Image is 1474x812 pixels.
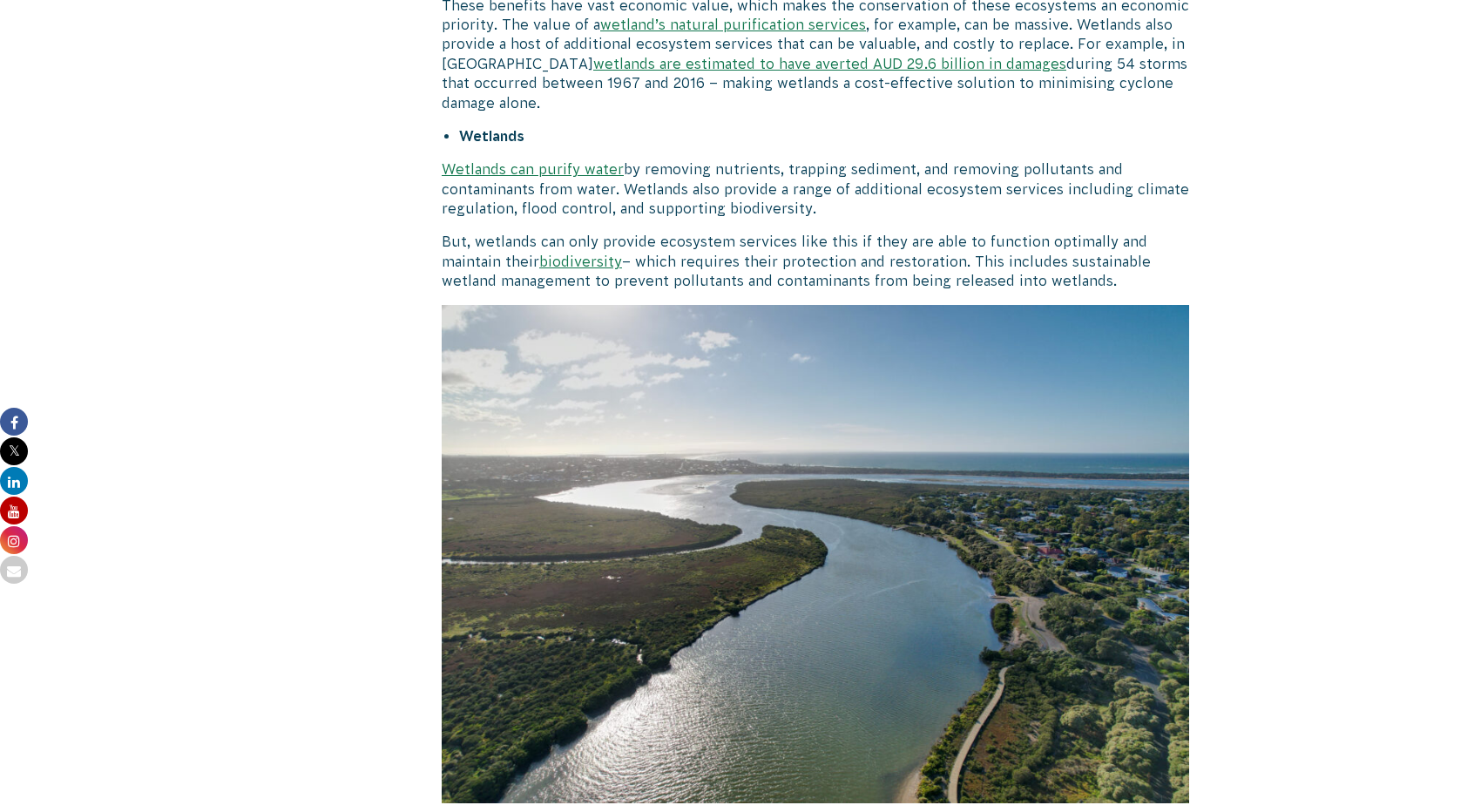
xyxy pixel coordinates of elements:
[442,159,1189,218] p: by removing nutrients, trapping sediment, and removing pollutants and contaminants from water. We...
[539,254,622,269] a: biodiversity
[442,232,1189,290] p: But, wetlands can only provide ecosystem services like this if they are able to function optimall...
[442,161,624,177] a: Wetlands can purify water
[593,56,1066,71] a: wetlands are estimated to have averted AUD 29.6 billion in damages
[459,128,524,144] strong: Wetlands
[600,17,866,32] a: wetland’s natural purification services
[442,305,1189,803] img: World Oceans Day Events 2022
